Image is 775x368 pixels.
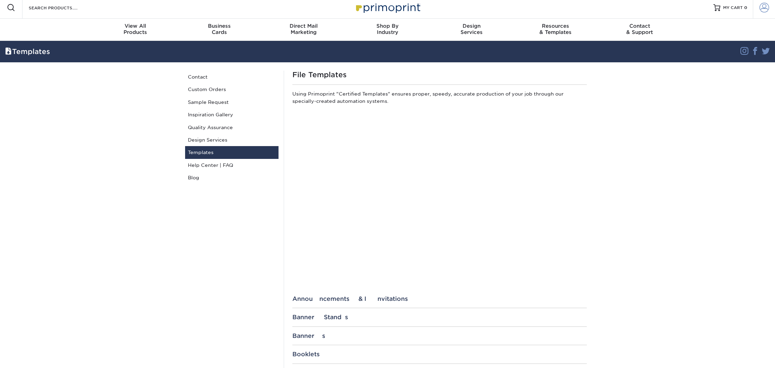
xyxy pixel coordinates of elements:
[177,23,262,29] span: Business
[513,23,598,29] span: Resources
[185,83,279,96] a: Custom Orders
[185,96,279,108] a: Sample Request
[723,5,743,11] span: MY CART
[346,19,430,41] a: Shop ByIndustry
[185,121,279,134] a: Quality Assurance
[262,23,346,29] span: Direct Mail
[177,19,262,41] a: BusinessCards
[292,295,587,302] div: Announcements & Invitations
[2,347,59,366] iframe: Google Customer Reviews
[429,23,513,29] span: Design
[93,19,177,41] a: View AllProducts
[292,71,587,79] h1: File Templates
[185,108,279,121] a: Inspiration Gallery
[292,90,587,107] p: Using Primoprint "Certified Templates" ensures proper, speedy, accurate production of your job th...
[598,23,682,35] div: & Support
[346,23,430,35] div: Industry
[185,134,279,146] a: Design Services
[346,23,430,29] span: Shop By
[185,71,279,83] a: Contact
[185,159,279,171] a: Help Center | FAQ
[262,23,346,35] div: Marketing
[292,351,587,358] div: Booklets
[93,23,177,35] div: Products
[185,171,279,184] a: Blog
[177,23,262,35] div: Cards
[262,19,346,41] a: Direct MailMarketing
[598,23,682,29] span: Contact
[598,19,682,41] a: Contact& Support
[292,332,587,339] div: Banners
[744,5,747,10] span: 0
[513,23,598,35] div: & Templates
[28,3,95,12] input: SEARCH PRODUCTS.....
[429,19,513,41] a: DesignServices
[429,23,513,35] div: Services
[93,23,177,29] span: View All
[185,146,279,159] a: Templates
[292,314,587,321] div: Banner Stands
[513,19,598,41] a: Resources& Templates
